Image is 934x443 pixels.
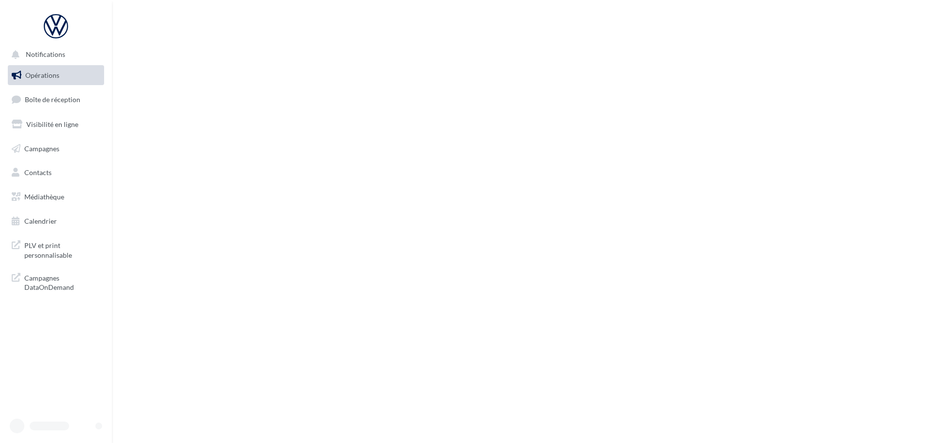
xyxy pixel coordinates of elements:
span: Notifications [26,51,65,59]
span: Boîte de réception [25,95,80,104]
span: Médiathèque [24,193,64,201]
span: Visibilité en ligne [26,120,78,128]
span: Opérations [25,71,59,79]
a: Boîte de réception [6,89,106,110]
a: Visibilité en ligne [6,114,106,135]
a: Campagnes DataOnDemand [6,267,106,296]
a: Opérations [6,65,106,86]
a: PLV et print personnalisable [6,235,106,264]
span: PLV et print personnalisable [24,239,100,260]
a: Contacts [6,162,106,183]
a: Médiathèque [6,187,106,207]
a: Calendrier [6,211,106,231]
span: Campagnes [24,144,59,152]
span: Campagnes DataOnDemand [24,271,100,292]
span: Contacts [24,168,52,177]
a: Campagnes [6,139,106,159]
span: Calendrier [24,217,57,225]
